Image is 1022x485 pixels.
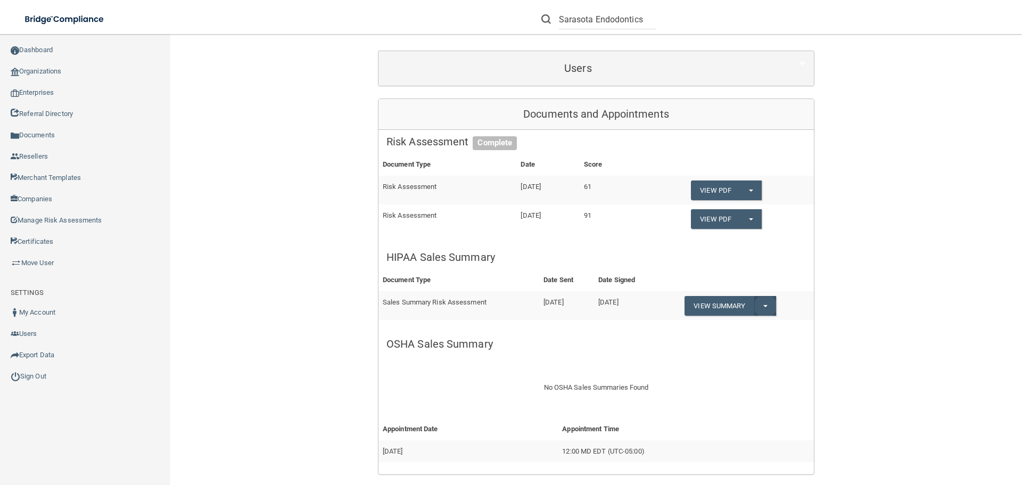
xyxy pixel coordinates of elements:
[11,152,19,161] img: ic_reseller.de258add.png
[11,131,19,140] img: icon-documents.8dae5593.png
[11,258,21,268] img: briefcase.64adab9b.png
[378,440,558,462] td: [DATE]
[11,372,20,381] img: ic_power_dark.7ecde6b1.png
[558,418,814,440] th: Appointment Time
[685,296,754,316] a: View Summary
[11,68,19,76] img: organization-icon.f8decf85.png
[11,330,19,338] img: icon-users.e205127d.png
[580,154,639,176] th: Score
[386,136,806,147] h5: Risk Assessment
[378,204,516,233] td: Risk Assessment
[691,180,740,200] a: View PDF
[559,10,656,29] input: Search
[386,62,770,74] h5: Users
[11,351,19,359] img: icon-export.b9366987.png
[16,9,114,30] img: bridge_compliance_login_screen.278c3ca4.svg
[541,14,551,24] img: ic-search.3b580494.png
[11,89,19,97] img: enterprise.0d942306.png
[580,176,639,204] td: 61
[558,440,814,462] td: 12:00 MD EDT (UTC-05:00)
[378,269,539,291] th: Document Type
[11,286,44,299] label: SETTINGS
[691,209,740,229] a: View PDF
[386,338,806,350] h5: OSHA Sales Summary
[516,154,579,176] th: Date
[386,251,806,263] h5: HIPAA Sales Summary
[378,418,558,440] th: Appointment Date
[378,154,516,176] th: Document Type
[594,269,659,291] th: Date Signed
[11,308,19,317] img: ic_user_dark.df1a06c3.png
[539,269,594,291] th: Date Sent
[378,176,516,204] td: Risk Assessment
[539,291,594,320] td: [DATE]
[516,204,579,233] td: [DATE]
[378,368,814,407] div: No OSHA Sales Summaries Found
[378,99,814,130] div: Documents and Appointments
[11,46,19,55] img: ic_dashboard_dark.d01f4a41.png
[516,176,579,204] td: [DATE]
[378,291,539,320] td: Sales Summary Risk Assessment
[580,204,639,233] td: 91
[594,291,659,320] td: [DATE]
[473,136,517,150] span: Complete
[386,56,806,80] a: Users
